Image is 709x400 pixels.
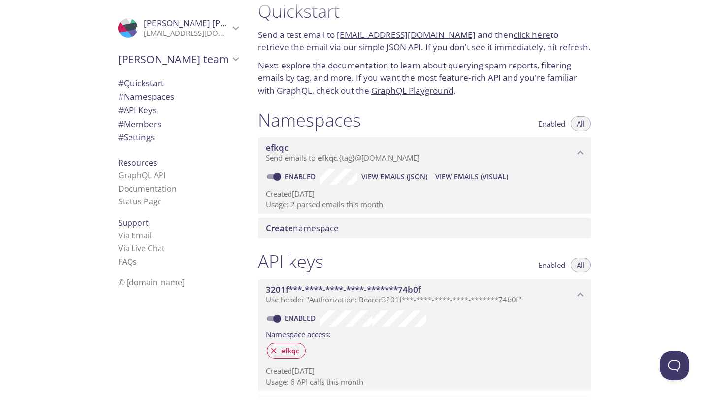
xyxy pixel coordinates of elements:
span: namespace [266,222,339,233]
button: Enabled [532,116,571,131]
span: Send emails to . {tag} @[DOMAIN_NAME] [266,153,419,163]
span: efkqc [275,346,305,355]
iframe: Help Scout Beacon - Open [660,351,689,380]
div: Quickstart [110,76,246,90]
a: GraphQL Playground [371,85,453,96]
a: [EMAIL_ADDRESS][DOMAIN_NAME] [337,29,476,40]
span: Namespaces [118,91,174,102]
h1: Namespaces [258,109,361,131]
a: FAQ [118,256,137,267]
a: GraphQL API [118,170,165,181]
a: Enabled [283,313,320,323]
span: Resources [118,157,157,168]
div: Sanjana Halder [110,12,246,44]
span: efkqc [318,153,337,163]
span: View Emails (Visual) [435,171,508,183]
a: Documentation [118,183,177,194]
button: View Emails (Visual) [431,169,512,185]
div: API Keys [110,103,246,117]
a: Via Email [118,230,152,241]
button: All [571,116,591,131]
span: [PERSON_NAME] team [118,52,229,66]
span: © [DOMAIN_NAME] [118,277,185,288]
span: # [118,104,124,116]
h1: API keys [258,250,323,272]
p: Created [DATE] [266,189,583,199]
div: Team Settings [110,131,246,144]
span: # [118,118,124,130]
label: Namespace access: [266,327,331,341]
span: Settings [118,132,155,143]
div: Sanjana's team [110,46,246,72]
div: efkqc namespace [258,137,591,168]
button: View Emails (JSON) [357,169,431,185]
span: Quickstart [118,77,164,89]
span: # [118,91,124,102]
span: efkqc [266,142,289,153]
p: Next: explore the to learn about querying spam reports, filtering emails by tag, and more. If you... [258,59,591,97]
p: Usage: 6 API calls this month [266,377,583,387]
span: # [118,77,124,89]
span: # [118,132,124,143]
span: View Emails (JSON) [361,171,427,183]
span: API Keys [118,104,157,116]
button: All [571,258,591,272]
span: Members [118,118,161,130]
span: Support [118,217,149,228]
p: Created [DATE] [266,366,583,376]
span: Create [266,222,293,233]
div: Create namespace [258,218,591,238]
a: Enabled [283,172,320,181]
a: documentation [328,60,388,71]
a: Via Live Chat [118,243,165,254]
span: [PERSON_NAME] [PERSON_NAME] [144,17,279,29]
button: Enabled [532,258,571,272]
a: Status Page [118,196,162,207]
span: s [133,256,137,267]
div: efkqc [267,343,306,359]
div: Namespaces [110,90,246,103]
p: Send a test email to and then to retrieve the email via our simple JSON API. If you don't see it ... [258,29,591,54]
a: click here [514,29,550,40]
div: Members [110,117,246,131]
p: [EMAIL_ADDRESS][DOMAIN_NAME] [144,29,229,38]
p: Usage: 2 parsed emails this month [266,200,583,210]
